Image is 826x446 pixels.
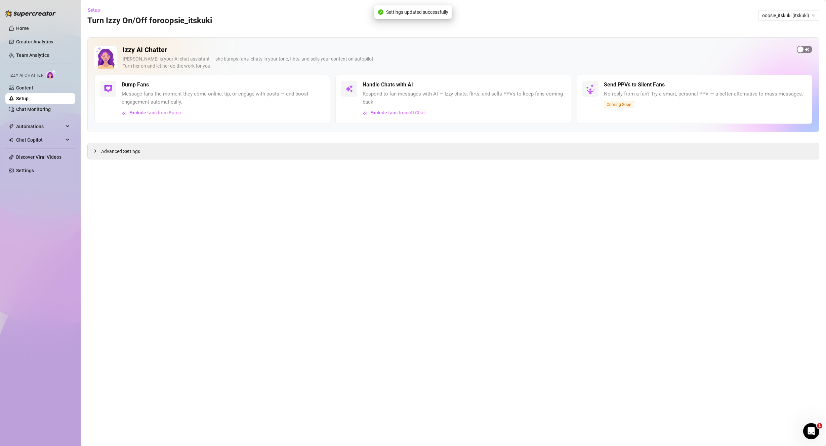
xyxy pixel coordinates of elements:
[16,36,70,47] a: Creator Analytics
[604,81,665,89] h5: Send PPVs to Silent Fans
[363,107,425,118] button: Exclude fans from AI Chat
[16,85,33,90] a: Content
[9,138,13,142] img: Chat Copilot
[16,52,49,58] a: Team Analytics
[762,10,815,21] span: oopsie_itskuki (itskuki)
[812,13,816,17] span: team
[363,90,565,106] span: Respond to fan messages with AI — Izzy chats, flirts, and sells PPVs to keep fans coming back.
[16,107,51,112] a: Chat Monitoring
[370,110,425,115] span: Exclude fans from AI Chat
[378,9,383,15] span: check-circle
[586,84,597,95] img: silent-fans-ppv-o-N6Mmdf.svg
[5,10,56,17] img: logo-BBDzfeDw.svg
[104,85,112,93] img: svg%3e
[87,5,106,15] button: Setup
[101,148,140,155] span: Advanced Settings
[46,70,56,79] img: AI Chatter
[363,81,413,89] h5: Handle Chats with AI
[9,72,43,79] span: Izzy AI Chatter
[16,135,64,145] span: Chat Copilot
[817,423,822,429] span: 1
[87,15,212,26] h3: Turn Izzy On/Off for oopsie_itskuki
[9,124,14,129] span: thunderbolt
[363,110,368,115] img: svg%3e
[604,90,803,98] span: No reply from a fan? Try a smart, personal PPV — a better alternative to mass messages.
[123,46,791,54] h2: Izzy AI Chatter
[94,46,117,69] img: Izzy AI Chatter
[16,168,34,173] a: Settings
[16,154,61,160] a: Discover Viral Videos
[345,85,353,93] img: svg%3e
[122,107,181,118] button: Exclude fans from Bump
[88,7,100,13] span: Setup
[16,96,29,101] a: Setup
[122,90,324,106] span: Message fans the moment they come online, tip, or engage with posts — and boost engagement automa...
[122,81,149,89] h5: Bump Fans
[122,110,127,115] img: svg%3e
[129,110,181,115] span: Exclude fans from Bump
[803,423,819,439] iframe: Intercom live chat
[16,26,29,31] a: Home
[386,8,448,16] span: Settings updated successfully
[604,101,634,108] span: Coming Soon
[16,121,64,132] span: Automations
[123,55,791,70] div: [PERSON_NAME] is your AI chat assistant — she bumps fans, chats in your tone, flirts, and sells y...
[93,149,97,153] span: collapsed
[93,147,101,155] div: collapsed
